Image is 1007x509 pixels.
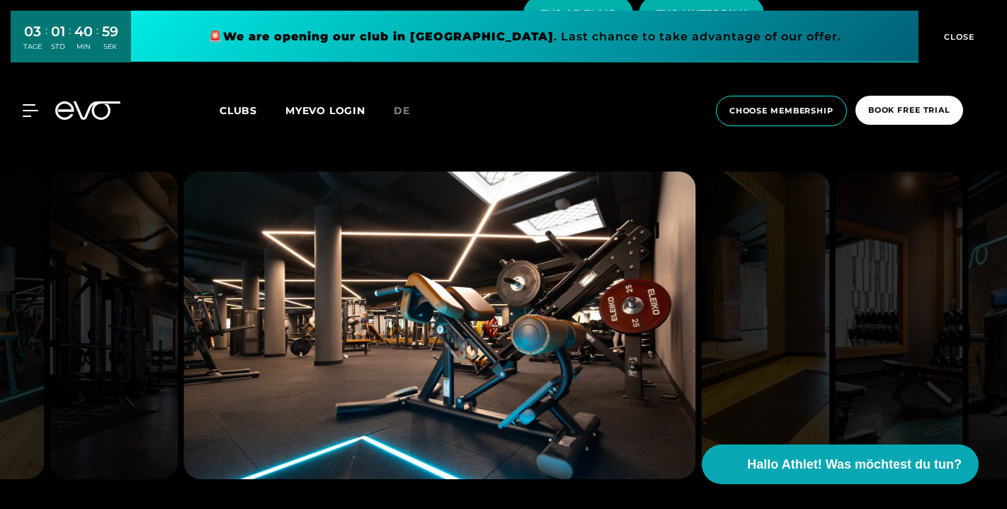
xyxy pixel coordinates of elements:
div: 01 [51,21,65,42]
img: evofitness [183,172,695,479]
div: 03 [23,21,42,42]
span: de [394,104,410,117]
span: Hallo Athlet! Was möchtest du tun? [747,455,962,474]
button: Hallo Athlet! Was möchtest du tun? [702,444,979,484]
span: choose membership [729,105,834,117]
div: TAGE [23,42,42,52]
div: : [96,23,98,60]
a: Clubs [220,104,285,117]
div: : [69,23,71,60]
a: book free trial [851,96,967,126]
a: de [394,103,427,119]
span: book free trial [868,104,950,116]
div: STD [51,42,65,52]
span: Clubs [220,104,257,117]
a: MYEVO LOGIN [285,104,365,117]
div: : [45,23,47,60]
div: SEK [102,42,118,52]
img: evofitness [50,172,178,479]
div: 40 [74,21,93,42]
img: evofitness [701,172,829,479]
img: evofitness [835,172,963,479]
div: MIN [74,42,93,52]
a: choose membership [712,96,851,126]
div: 59 [102,21,118,42]
span: CLOSE [940,30,975,43]
button: CLOSE [918,11,996,62]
